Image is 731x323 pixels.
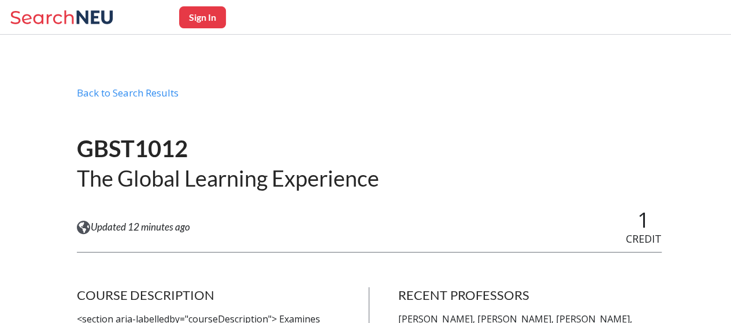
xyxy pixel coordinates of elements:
div: Back to Search Results [77,87,662,109]
h1: GBST1012 [77,134,379,164]
span: CREDIT [626,232,662,246]
span: Updated 12 minutes ago [91,221,190,233]
button: Sign In [179,6,226,28]
h4: RECENT PROFESSORS [398,287,661,303]
h4: COURSE DESCRIPTION [77,287,340,303]
span: 1 [637,206,650,234]
h2: The Global Learning Experience [77,164,379,192]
